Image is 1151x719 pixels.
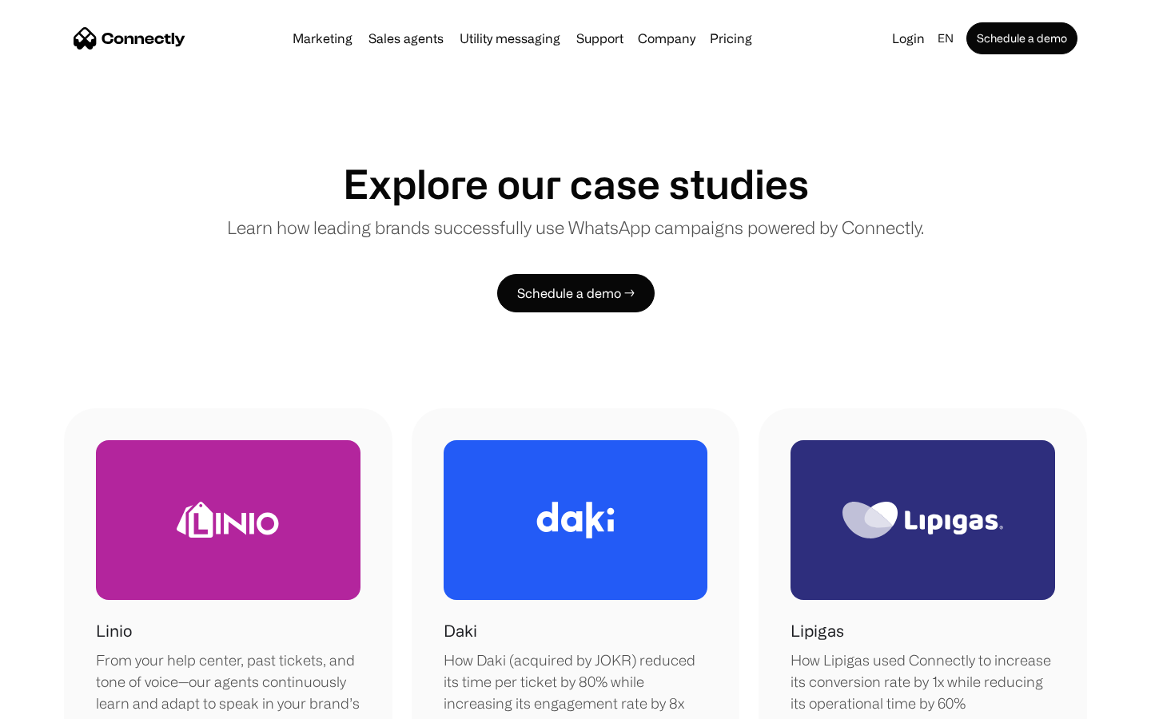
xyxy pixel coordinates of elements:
[536,502,615,538] img: Daki Logo
[32,691,96,713] ul: Language list
[938,27,954,50] div: en
[497,274,655,312] a: Schedule a demo →
[444,619,477,643] h1: Daki
[703,32,759,45] a: Pricing
[177,502,279,538] img: Linio Logo
[96,619,132,643] h1: Linio
[453,32,567,45] a: Utility messaging
[570,32,630,45] a: Support
[362,32,450,45] a: Sales agents
[16,689,96,713] aside: Language selected: English
[227,214,924,240] p: Learn how leading brands successfully use WhatsApp campaigns powered by Connectly.
[791,649,1055,714] div: How Lipigas used Connectly to increase its conversion rate by 1x while reducing its operational t...
[343,160,809,208] h1: Explore our case studies
[638,27,695,50] div: Company
[886,27,931,50] a: Login
[791,619,844,643] h1: Lipigas
[966,22,1077,54] a: Schedule a demo
[286,32,359,45] a: Marketing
